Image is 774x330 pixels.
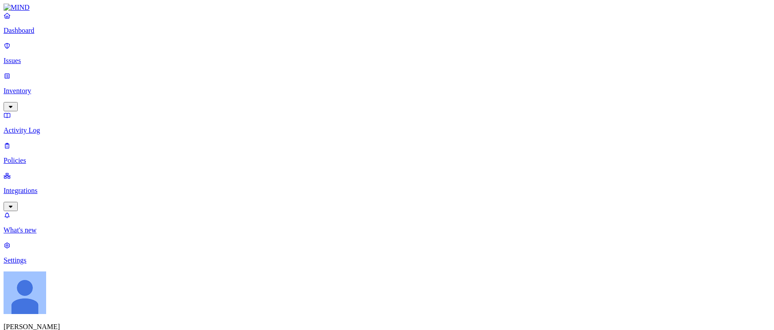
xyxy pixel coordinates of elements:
[4,111,770,134] a: Activity Log
[4,27,770,35] p: Dashboard
[4,12,770,35] a: Dashboard
[4,57,770,65] p: Issues
[4,187,770,195] p: Integrations
[4,87,770,95] p: Inventory
[4,126,770,134] p: Activity Log
[4,172,770,210] a: Integrations
[4,226,770,234] p: What's new
[4,157,770,165] p: Policies
[4,42,770,65] a: Issues
[4,141,770,165] a: Policies
[4,241,770,264] a: Settings
[4,271,46,314] img: Ignacio Rodriguez Paez
[4,4,30,12] img: MIND
[4,256,770,264] p: Settings
[4,72,770,110] a: Inventory
[4,211,770,234] a: What's new
[4,4,770,12] a: MIND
